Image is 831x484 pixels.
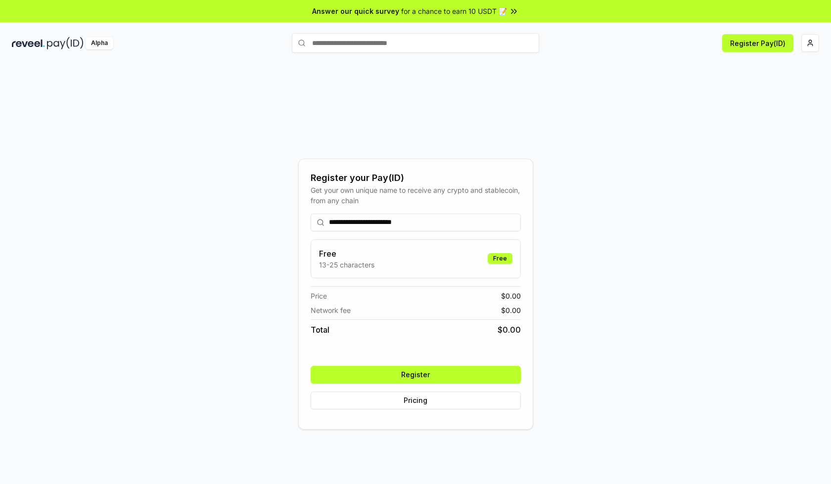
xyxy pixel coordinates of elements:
span: Network fee [311,305,351,315]
div: Get your own unique name to receive any crypto and stablecoin, from any chain [311,185,521,206]
div: Free [488,253,512,264]
button: Pricing [311,392,521,409]
div: Alpha [86,37,113,49]
span: $ 0.00 [501,291,521,301]
span: Answer our quick survey [312,6,399,16]
div: Register your Pay(ID) [311,171,521,185]
p: 13-25 characters [319,260,374,270]
img: pay_id [47,37,84,49]
span: Price [311,291,327,301]
img: reveel_dark [12,37,45,49]
span: for a chance to earn 10 USDT 📝 [401,6,507,16]
span: Total [311,324,329,336]
button: Register [311,366,521,384]
span: $ 0.00 [498,324,521,336]
h3: Free [319,248,374,260]
button: Register Pay(ID) [722,34,793,52]
span: $ 0.00 [501,305,521,315]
